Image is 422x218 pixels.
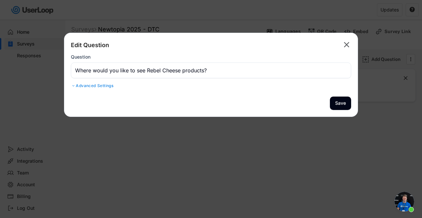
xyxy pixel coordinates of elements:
[71,54,90,60] div: Question
[71,83,351,88] div: Advanced Settings
[330,97,351,110] button: Save
[342,40,351,50] button: 
[71,41,109,49] div: Edit Question
[395,192,414,211] a: Open chat
[71,63,351,78] input: Type your question here...
[344,40,349,49] text: 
